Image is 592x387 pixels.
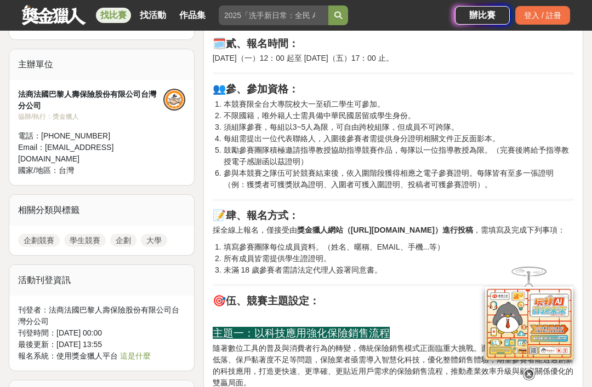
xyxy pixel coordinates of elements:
[9,49,194,80] div: 主辦單位
[455,6,510,25] a: 辦比賽
[213,224,574,236] p: 採全線上報名，僅接受由 ，需填寫及完成下列事項：
[9,265,194,296] div: 活動刊登資訊
[213,53,574,64] p: [DATE]（一）12：00 起至 [DATE]（五）17：00 止。
[219,5,328,25] input: 2025「洗手新日常：全民 ALL IN」洗手歌全台徵選
[59,166,74,175] span: 台灣
[485,287,573,360] img: d2146d9a-e6f6-4337-9592-8cefde37ba6b.png
[9,195,194,226] div: 相關分類與標籤
[224,122,574,133] li: 須組隊參賽，每組以3~5人為限，可自由跨校組隊，但成員不可跨隊。
[213,294,320,307] strong: 🎯伍、競賽主題設定：
[18,142,163,165] div: Email： [EMAIL_ADDRESS][DOMAIN_NAME]
[18,234,60,247] a: 企劃競賽
[96,8,131,23] a: 找比賽
[18,130,163,142] div: 電話： [PHONE_NUMBER]
[18,304,185,327] div: 刊登者： 法商法國巴黎人壽保險股份有限公司台灣分公司
[18,112,163,122] div: 協辦/執行： 獎金獵人
[213,83,299,95] strong: 👥參、參加資格：
[64,234,106,247] a: 學生競賽
[18,339,185,350] div: 最後更新： [DATE] 13:55
[224,110,574,122] li: 不限國籍，唯外籍人士需具備中華民國居留或學生身份。
[135,8,170,23] a: 找活動
[213,327,390,339] span: 主題一：以科技應用強化保險銷售流程
[224,99,574,110] li: 本競賽限全台大專院校大一至碩二學生可參加。
[213,209,299,221] strong: 📝肆、報名方式：
[213,37,299,49] strong: 🗓️貳、報名時間：
[297,226,473,234] strong: 獎金獵人網站（[URL][DOMAIN_NAME]）進行投稿
[120,351,151,360] a: 這是什麼
[224,145,574,167] li: 鼓勵參賽團隊積極邀請指導教授協助指導競賽作品，每隊以一位指導教授為限。（完賽後將給予指導教授電子感謝函以茲證明）
[224,253,574,264] li: 所有成員皆需提供學生證證明。
[224,264,574,276] li: 未滿 18 歲參賽者需請法定代理人簽署同意書。
[224,241,574,253] li: 填寫參賽團隊每位成員資料。（姓名、暱稱、EMAIL、手機...等）
[18,327,185,339] div: 刊登時間： [DATE] 00:00
[18,89,163,112] div: 法商法國巴黎人壽保險股份有限公司台灣分公司
[224,167,574,190] li: 參與本競賽之隊伍可於競賽結束後，依入圍階段獲得相應之電子參賽證明。每隊皆有至多一張證明（例：獲獎者可獲獎狀為證明、入圍者可獲入圍證明、投稿者可獲參賽證明）。
[515,6,570,25] div: 登入 / 註冊
[175,8,210,23] a: 作品集
[224,133,574,145] li: 每組需提出一位代表聯絡人，入圍後參賽者需提供身分證明相關文件正反面影本。
[18,166,59,175] span: 國家/地區：
[110,234,136,247] a: 企劃
[141,234,167,247] a: 大學
[18,350,185,362] div: 報名系統：使用獎金獵人平台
